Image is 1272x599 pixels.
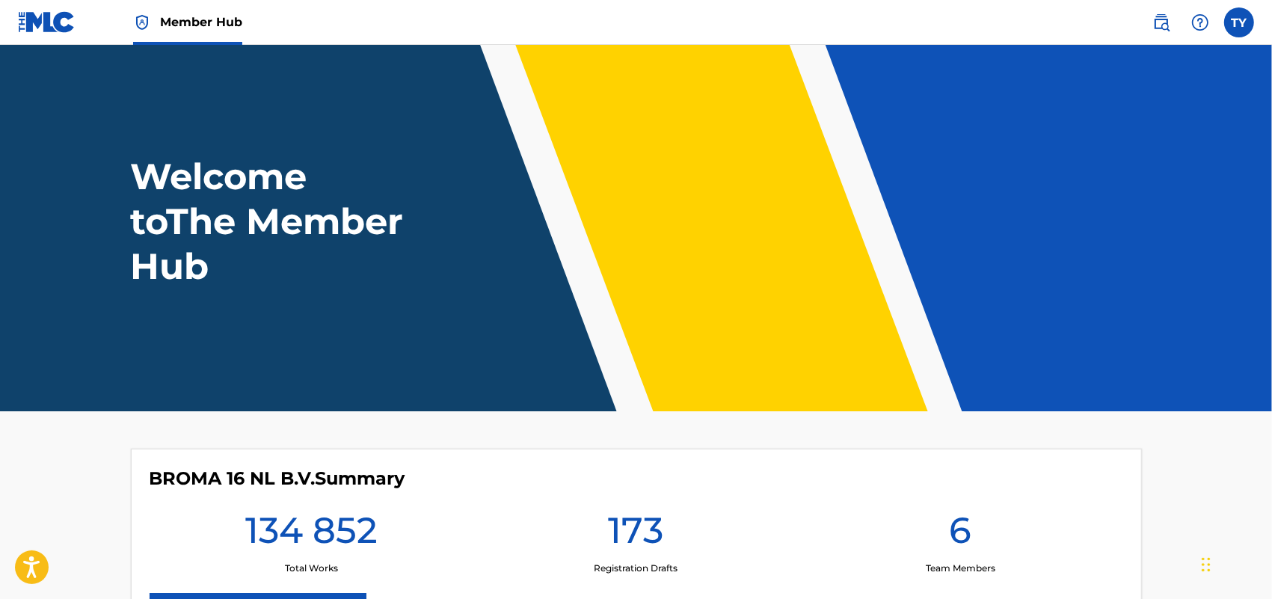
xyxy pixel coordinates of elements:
h1: 173 [608,508,663,562]
img: help [1191,13,1209,31]
p: Team Members [926,562,995,575]
div: User Menu [1224,7,1254,37]
h4: BROMA 16 NL B.V. [150,467,405,490]
img: search [1152,13,1170,31]
img: Top Rightsholder [133,13,151,31]
iframe: Chat Widget [1197,527,1272,599]
h1: 6 [949,508,971,562]
h1: 134 852 [245,508,378,562]
div: Перетащить [1202,542,1211,587]
div: Help [1185,7,1215,37]
h1: Welcome to The Member Hub [131,154,411,289]
img: MLC Logo [18,11,76,33]
div: Виджет чата [1197,527,1272,599]
p: Registration Drafts [594,562,678,575]
p: Total Works [285,562,338,575]
a: Public Search [1146,7,1176,37]
span: Member Hub [160,13,242,31]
